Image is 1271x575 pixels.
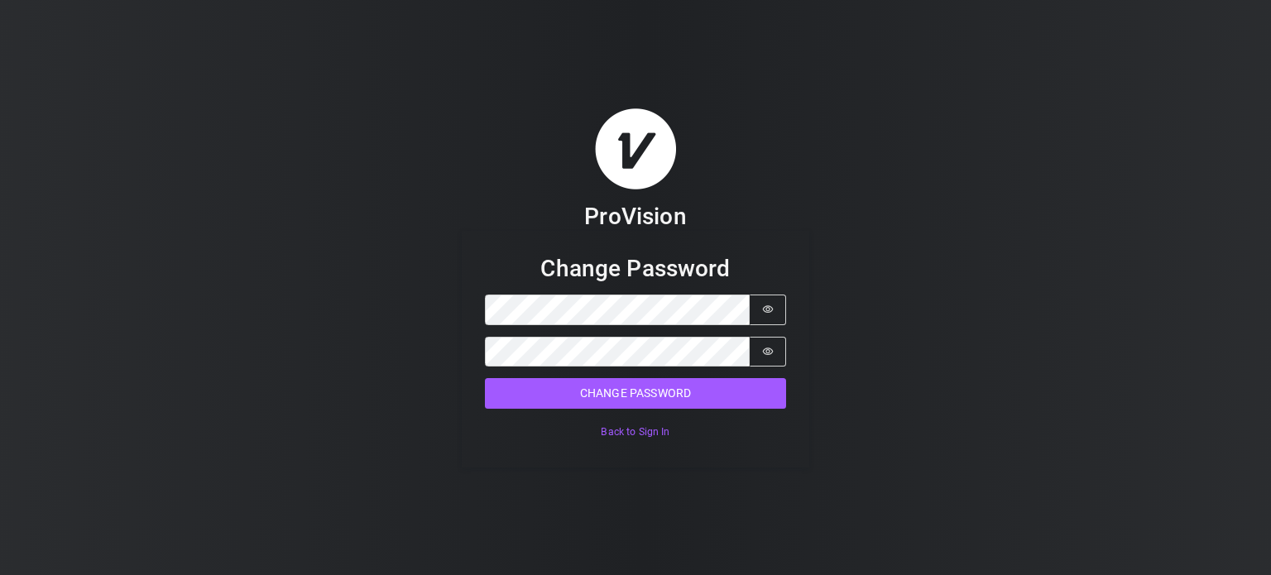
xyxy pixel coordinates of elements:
[584,202,686,231] h3: ProVision
[485,420,786,444] button: Back to Sign In
[750,295,786,325] button: Show password
[485,254,786,283] h3: Change Password
[750,337,786,367] button: Show password
[485,378,786,409] button: Change Password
